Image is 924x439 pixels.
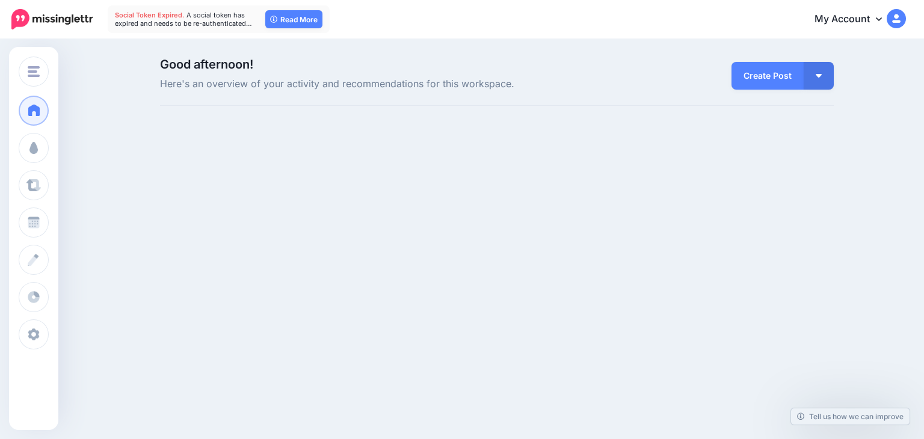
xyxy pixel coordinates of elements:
[791,408,910,425] a: Tell us how we can improve
[731,62,804,90] a: Create Post
[265,10,322,28] a: Read More
[115,11,252,28] span: A social token has expired and needs to be re-authenticated…
[115,11,185,19] span: Social Token Expired.
[802,5,906,34] a: My Account
[11,9,93,29] img: Missinglettr
[28,66,40,77] img: menu.png
[816,74,822,78] img: arrow-down-white.png
[160,76,603,92] span: Here's an overview of your activity and recommendations for this workspace.
[160,57,253,72] span: Good afternoon!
